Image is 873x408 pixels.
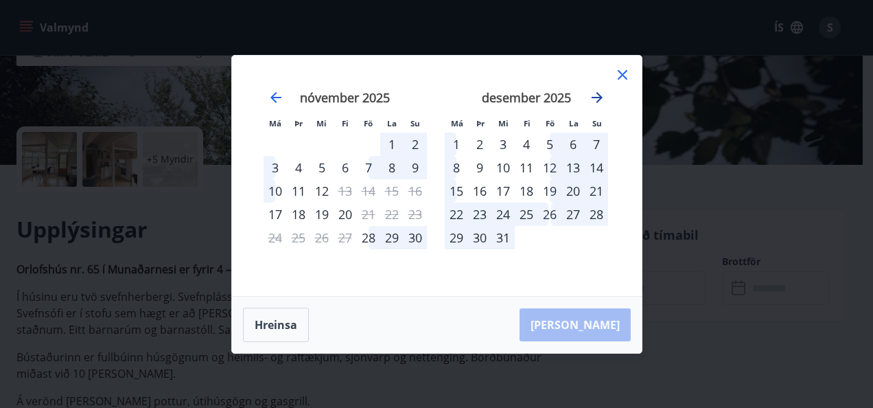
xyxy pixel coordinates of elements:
[334,226,357,249] td: Not available. fimmtudagur, 27. nóvember 2025
[310,203,334,226] td: Choose miðvikudagur, 19. nóvember 2025 as your check-in date. It’s available.
[264,203,287,226] div: Aðeins innritun í boði
[410,118,420,128] small: Su
[334,156,357,179] div: 6
[445,156,468,179] td: Choose mánudagur, 8. desember 2025 as your check-in date. It’s available.
[310,156,334,179] td: Choose miðvikudagur, 5. nóvember 2025 as your check-in date. It’s available.
[515,133,538,156] td: Choose fimmtudagur, 4. desember 2025 as your check-in date. It’s available.
[561,203,585,226] td: Choose laugardagur, 27. desember 2025 as your check-in date. It’s available.
[334,156,357,179] td: Choose fimmtudagur, 6. nóvember 2025 as your check-in date. It’s available.
[310,226,334,249] td: Not available. miðvikudagur, 26. nóvember 2025
[546,118,555,128] small: Fö
[538,179,561,203] td: Choose föstudagur, 19. desember 2025 as your check-in date. It’s available.
[538,203,561,226] div: 26
[445,179,468,203] div: 15
[287,156,310,179] td: Choose þriðjudagur, 4. nóvember 2025 as your check-in date. It’s available.
[491,179,515,203] td: Choose miðvikudagur, 17. desember 2025 as your check-in date. It’s available.
[380,156,404,179] td: Choose laugardagur, 8. nóvember 2025 as your check-in date. It’s available.
[264,179,287,203] td: Choose mánudagur, 10. nóvember 2025 as your check-in date. It’s available.
[264,226,287,249] td: Not available. mánudagur, 24. nóvember 2025
[334,203,357,226] td: Choose fimmtudagur, 20. nóvember 2025 as your check-in date. It’s available.
[404,226,427,249] div: 30
[482,89,571,106] strong: desember 2025
[264,156,287,179] td: Choose mánudagur, 3. nóvember 2025 as your check-in date. It’s available.
[585,156,608,179] td: Choose sunnudagur, 14. desember 2025 as your check-in date. It’s available.
[468,156,491,179] td: Choose þriðjudagur, 9. desember 2025 as your check-in date. It’s available.
[538,203,561,226] td: Choose föstudagur, 26. desember 2025 as your check-in date. It’s available.
[561,179,585,203] td: Choose laugardagur, 20. desember 2025 as your check-in date. It’s available.
[538,179,561,203] div: 19
[468,203,491,226] td: Choose þriðjudagur, 23. desember 2025 as your check-in date. It’s available.
[491,133,515,156] td: Choose miðvikudagur, 3. desember 2025 as your check-in date. It’s available.
[498,118,509,128] small: Mi
[264,179,287,203] div: 10
[468,203,491,226] div: 23
[264,203,287,226] td: Choose mánudagur, 17. nóvember 2025 as your check-in date. It’s available.
[585,156,608,179] div: 14
[404,226,427,249] td: Choose sunnudagur, 30. nóvember 2025 as your check-in date. It’s available.
[334,203,357,226] div: 20
[491,226,515,249] div: 31
[294,118,303,128] small: Þr
[287,203,310,226] td: Choose þriðjudagur, 18. nóvember 2025 as your check-in date. It’s available.
[445,226,468,249] div: 29
[451,118,463,128] small: Má
[468,133,491,156] td: Choose þriðjudagur, 2. desember 2025 as your check-in date. It’s available.
[515,203,538,226] td: Choose fimmtudagur, 25. desember 2025 as your check-in date. It’s available.
[445,203,468,226] td: Choose mánudagur, 22. desember 2025 as your check-in date. It’s available.
[268,89,284,106] div: Move backward to switch to the previous month.
[404,156,427,179] div: 9
[515,156,538,179] div: 11
[491,179,515,203] div: 17
[561,133,585,156] td: Choose laugardagur, 6. desember 2025 as your check-in date. It’s available.
[491,133,515,156] div: 3
[310,179,334,203] div: 12
[310,156,334,179] div: 5
[538,156,561,179] div: 12
[380,179,404,203] td: Not available. laugardagur, 15. nóvember 2025
[269,118,281,128] small: Má
[515,133,538,156] div: 4
[342,118,349,128] small: Fi
[380,203,404,226] td: Not available. laugardagur, 22. nóvember 2025
[380,133,404,156] div: 1
[264,156,287,179] div: 3
[334,179,357,203] div: Aðeins útritun í boði
[468,179,491,203] div: 16
[357,156,380,179] td: Choose föstudagur, 7. nóvember 2025 as your check-in date. It’s available.
[524,118,531,128] small: Fi
[592,118,602,128] small: Su
[287,203,310,226] div: 18
[468,226,491,249] td: Choose þriðjudagur, 30. desember 2025 as your check-in date. It’s available.
[364,118,373,128] small: Fö
[445,133,468,156] div: 1
[468,226,491,249] div: 30
[357,226,380,249] div: Aðeins innritun í boði
[287,179,310,203] div: 11
[538,156,561,179] td: Choose föstudagur, 12. desember 2025 as your check-in date. It’s available.
[334,179,357,203] td: Not available. fimmtudagur, 13. nóvember 2025
[404,179,427,203] td: Not available. sunnudagur, 16. nóvember 2025
[491,203,515,226] div: 24
[287,179,310,203] td: Choose þriðjudagur, 11. nóvember 2025 as your check-in date. It’s available.
[357,179,380,203] td: Not available. föstudagur, 14. nóvember 2025
[515,156,538,179] td: Choose fimmtudagur, 11. desember 2025 as your check-in date. It’s available.
[561,179,585,203] div: 20
[585,133,608,156] td: Choose sunnudagur, 7. desember 2025 as your check-in date. It’s available.
[287,226,310,249] td: Not available. þriðjudagur, 25. nóvember 2025
[585,179,608,203] div: 21
[357,156,380,179] div: 7
[515,179,538,203] div: 18
[561,156,585,179] td: Choose laugardagur, 13. desember 2025 as your check-in date. It’s available.
[404,133,427,156] td: Choose sunnudagur, 2. nóvember 2025 as your check-in date. It’s available.
[561,133,585,156] div: 6
[468,133,491,156] div: 2
[287,156,310,179] div: 4
[589,89,605,106] div: Move forward to switch to the next month.
[380,133,404,156] td: Choose laugardagur, 1. nóvember 2025 as your check-in date. It’s available.
[515,179,538,203] td: Choose fimmtudagur, 18. desember 2025 as your check-in date. It’s available.
[585,133,608,156] div: 7
[300,89,390,106] strong: nóvember 2025
[404,133,427,156] div: 2
[316,118,327,128] small: Mi
[357,203,380,226] td: Not available. föstudagur, 21. nóvember 2025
